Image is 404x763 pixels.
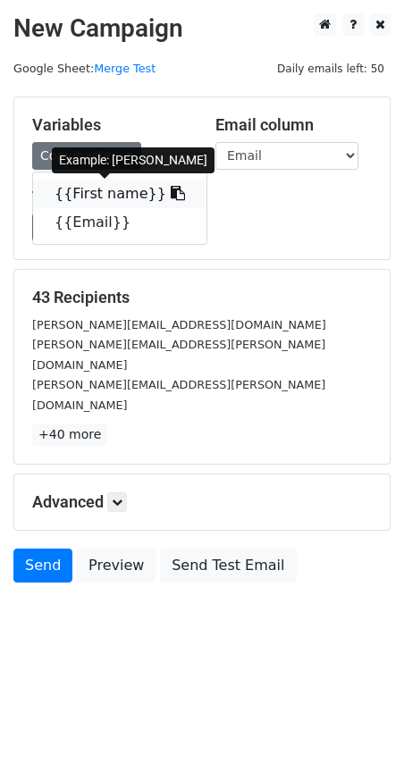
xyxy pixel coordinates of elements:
small: [PERSON_NAME][EMAIL_ADDRESS][DOMAIN_NAME] [32,318,326,331]
iframe: Chat Widget [315,677,404,763]
a: Copy/paste... [32,142,141,170]
a: +40 more [32,423,107,446]
a: Daily emails left: 50 [271,62,391,75]
span: Daily emails left: 50 [271,59,391,79]
h5: Variables [32,115,189,135]
a: {{First name}} [33,180,206,208]
h5: Email column [215,115,372,135]
a: {{Email}} [33,208,206,237]
div: Example: [PERSON_NAME] [52,147,215,173]
h2: New Campaign [13,13,391,44]
h5: Advanced [32,492,372,512]
small: Google Sheet: [13,62,156,75]
h5: 43 Recipients [32,288,372,307]
small: [PERSON_NAME][EMAIL_ADDRESS][PERSON_NAME][DOMAIN_NAME] [32,378,325,412]
a: Merge Test [94,62,156,75]
small: [PERSON_NAME][EMAIL_ADDRESS][PERSON_NAME][DOMAIN_NAME] [32,338,325,372]
a: Preview [77,549,156,583]
a: Send [13,549,72,583]
a: Send Test Email [160,549,296,583]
